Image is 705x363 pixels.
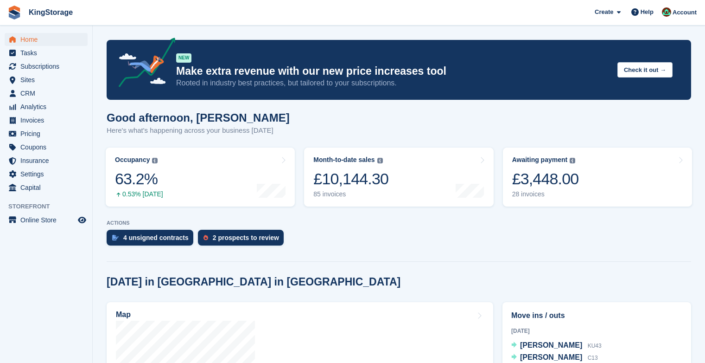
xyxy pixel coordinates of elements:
[115,156,150,164] div: Occupancy
[5,154,88,167] a: menu
[20,114,76,127] span: Invoices
[512,156,568,164] div: Awaiting payment
[106,148,295,207] a: Occupancy 63.2% 0.53% [DATE]
[176,65,610,78] p: Make extra revenue with our new price increases tool
[112,235,119,240] img: contract_signature_icon-13c848040528278c33f63329250d36e43548de30e8caae1d1a13099fd9432cc5.svg
[213,234,279,241] div: 2 prospects to review
[20,127,76,140] span: Pricing
[20,87,76,100] span: CRM
[5,141,88,154] a: menu
[176,53,191,63] div: NEW
[673,8,697,17] span: Account
[5,73,88,86] a: menu
[617,62,673,78] button: Check it out →
[5,127,88,140] a: menu
[76,214,88,226] a: Preview store
[20,33,76,46] span: Home
[313,190,388,198] div: 85 invoices
[520,353,582,361] span: [PERSON_NAME]
[313,156,375,164] div: Month-to-date sales
[520,341,582,349] span: [PERSON_NAME]
[5,87,88,100] a: menu
[107,111,290,124] h1: Good afternoon, [PERSON_NAME]
[588,343,602,349] span: KU43
[20,100,76,113] span: Analytics
[5,214,88,227] a: menu
[503,148,692,207] a: Awaiting payment £3,448.00 28 invoices
[570,158,575,163] img: icon-info-grey-7440780725fd019a000dd9b08b2336e03edf1995a4989e88bcd33f0948082b44.svg
[511,340,602,352] a: [PERSON_NAME] KU43
[176,78,610,88] p: Rooted in industry best practices, but tailored to your subscriptions.
[115,169,163,188] div: 63.2%
[20,141,76,154] span: Coupons
[5,60,88,73] a: menu
[512,169,579,188] div: £3,448.00
[107,125,290,136] p: Here's what's happening across your business [DATE]
[588,355,598,361] span: C13
[25,5,76,20] a: KingStorage
[662,7,671,17] img: John King
[5,100,88,113] a: menu
[304,148,493,207] a: Month-to-date sales £10,144.30 85 invoices
[107,230,198,250] a: 4 unsigned contracts
[198,230,288,250] a: 2 prospects to review
[111,38,176,91] img: price-adjustments-announcement-icon-8257ccfd72463d97f412b2fc003d46551f7dbcb40ab6d574587a9cd5c0d94...
[203,235,208,240] img: prospect-51fa495bee0391a8d652442698ab0144808aea92771e9ea1ae160a38d050c398.svg
[8,202,92,211] span: Storefront
[107,220,691,226] p: ACTIONS
[641,7,654,17] span: Help
[115,190,163,198] div: 0.53% [DATE]
[313,169,388,188] div: £10,144.30
[7,6,21,19] img: stora-icon-8386f47178a22dfd0bd8f6a31ec36ba5ce8667c1dd55bd0f319d3a0aa187defe.svg
[377,158,383,163] img: icon-info-grey-7440780725fd019a000dd9b08b2336e03edf1995a4989e88bcd33f0948082b44.svg
[5,114,88,127] a: menu
[20,60,76,73] span: Subscriptions
[20,46,76,59] span: Tasks
[152,158,158,163] img: icon-info-grey-7440780725fd019a000dd9b08b2336e03edf1995a4989e88bcd33f0948082b44.svg
[20,73,76,86] span: Sites
[20,154,76,167] span: Insurance
[20,168,76,181] span: Settings
[5,46,88,59] a: menu
[595,7,613,17] span: Create
[5,168,88,181] a: menu
[116,311,131,319] h2: Map
[20,214,76,227] span: Online Store
[107,276,400,288] h2: [DATE] in [GEOGRAPHIC_DATA] in [GEOGRAPHIC_DATA]
[5,33,88,46] a: menu
[511,310,682,321] h2: Move ins / outs
[5,181,88,194] a: menu
[512,190,579,198] div: 28 invoices
[511,327,682,335] div: [DATE]
[20,181,76,194] span: Capital
[123,234,189,241] div: 4 unsigned contracts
